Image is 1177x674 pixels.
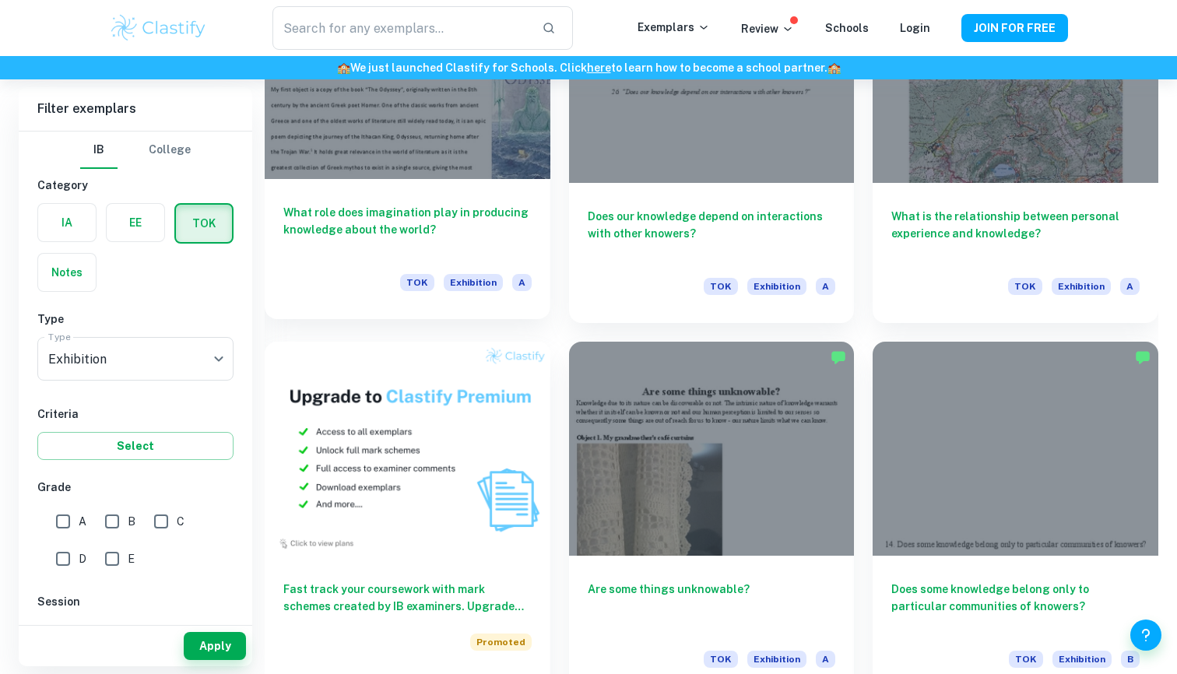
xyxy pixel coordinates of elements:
span: TOK [704,278,738,295]
a: here [587,61,611,74]
img: Marked [1135,349,1151,365]
span: TOK [704,651,738,668]
h6: Type [37,311,234,328]
span: A [512,274,532,291]
span: Exhibition [444,274,503,291]
span: B [1121,651,1140,668]
span: A [79,513,86,530]
h6: Are some things unknowable? [588,581,836,632]
label: Type [48,330,71,343]
button: College [149,132,191,169]
h6: Session [37,593,234,610]
h6: What role does imagination play in producing knowledge about the world? [283,204,532,255]
h6: What is the relationship between personal experience and knowledge? [891,208,1140,259]
div: Exhibition [37,337,234,381]
img: Thumbnail [265,342,550,556]
span: Exhibition [1052,278,1111,295]
input: Search for any exemplars... [272,6,529,50]
p: Exemplars [638,19,710,36]
button: IA [38,204,96,241]
button: Apply [184,632,246,660]
span: B [128,513,135,530]
div: Filter type choice [80,132,191,169]
button: Help and Feedback [1130,620,1161,651]
button: TOK [176,205,232,242]
button: Notes [38,254,96,291]
span: 🏫 [827,61,841,74]
span: D [79,550,86,567]
a: Schools [825,22,869,34]
img: Clastify logo [109,12,208,44]
span: TOK [1008,278,1042,295]
h6: Does our knowledge depend on interactions with other knowers? [588,208,836,259]
button: Select [37,432,234,460]
button: IB [80,132,118,169]
p: Review [741,20,794,37]
a: Login [900,22,930,34]
h6: Filter exemplars [19,87,252,131]
span: E [128,550,135,567]
h6: Category [37,177,234,194]
span: 🏫 [337,61,350,74]
span: Exhibition [1052,651,1112,668]
span: TOK [1009,651,1043,668]
span: TOK [400,274,434,291]
h6: Criteria [37,405,234,423]
span: A [1120,278,1140,295]
span: A [816,651,835,668]
h6: Grade [37,479,234,496]
img: Marked [831,349,846,365]
span: C [177,513,184,530]
h6: Fast track your coursework with mark schemes created by IB examiners. Upgrade now [283,581,532,615]
span: Exhibition [747,651,806,668]
button: JOIN FOR FREE [961,14,1068,42]
span: Exhibition [747,278,806,295]
h6: We just launched Clastify for Schools. Click to learn how to become a school partner. [3,59,1174,76]
span: A [816,278,835,295]
button: EE [107,204,164,241]
h6: Does some knowledge belong only to particular communities of knowers? [891,581,1140,632]
span: Promoted [470,634,532,651]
